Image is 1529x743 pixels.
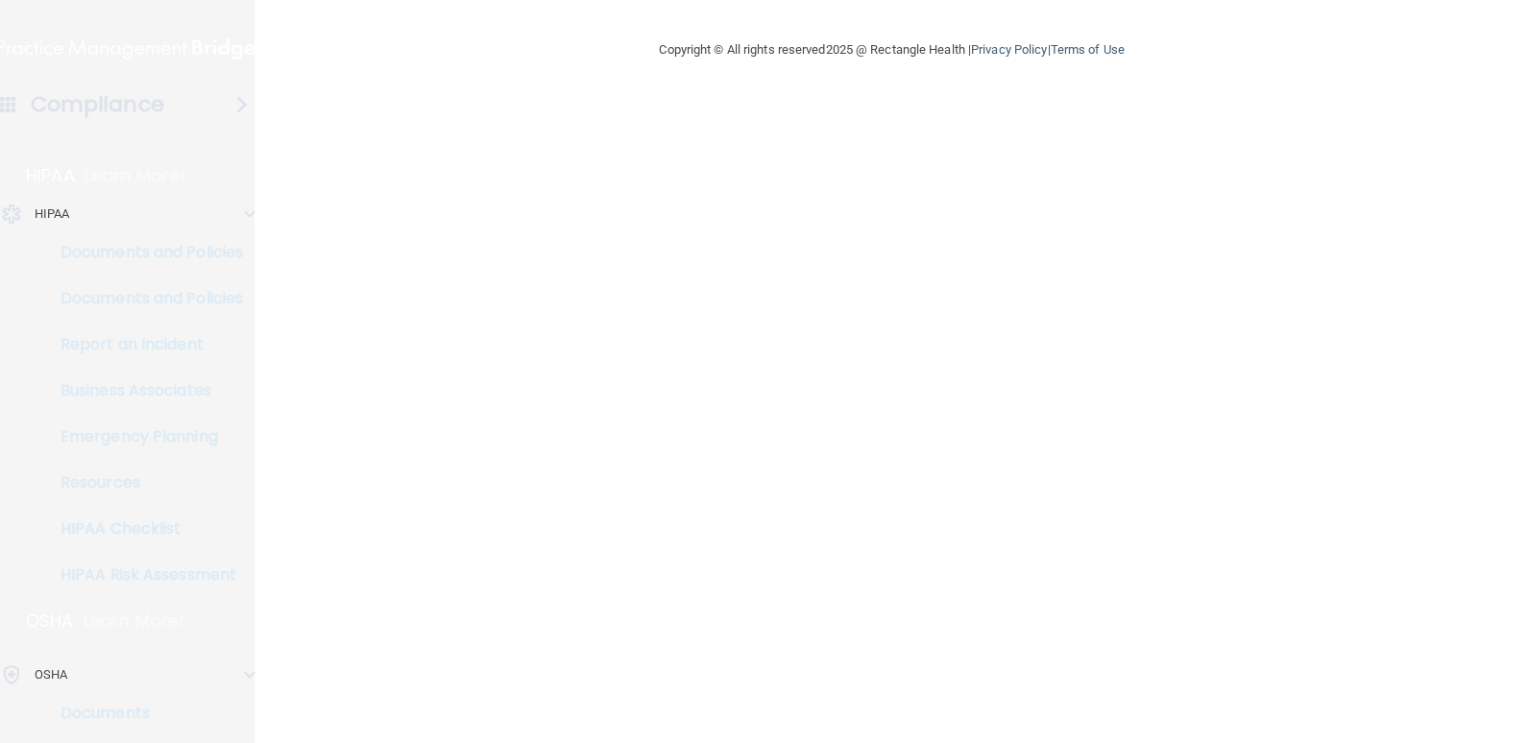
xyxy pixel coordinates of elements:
[12,473,275,492] p: Resources
[12,565,275,585] p: HIPAA Risk Assessment
[12,335,275,354] p: Report an Incident
[31,91,164,118] h4: Compliance
[1051,42,1125,57] a: Terms of Use
[12,381,275,400] p: Business Associates
[26,610,74,633] p: OSHA
[26,164,75,187] p: HIPAA
[542,19,1243,81] div: Copyright © All rights reserved 2025 @ Rectangle Health | |
[35,663,67,686] p: OSHA
[35,203,70,226] p: HIPAA
[12,704,275,723] p: Documents
[12,243,275,262] p: Documents and Policies
[971,42,1047,57] a: Privacy Policy
[12,427,275,446] p: Emergency Planning
[12,289,275,308] p: Documents and Policies
[84,610,185,633] p: Learn More!
[85,164,186,187] p: Learn More!
[12,519,275,539] p: HIPAA Checklist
